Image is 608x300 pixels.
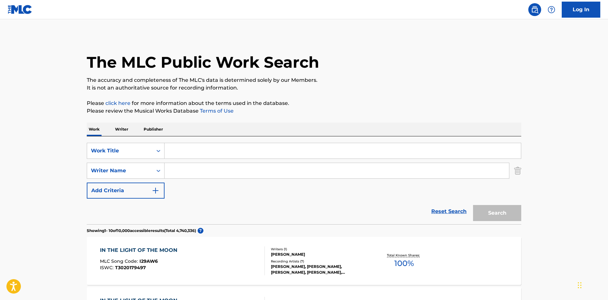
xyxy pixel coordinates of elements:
[115,265,146,270] span: T3020179497
[528,3,541,16] a: Public Search
[199,108,234,114] a: Terms of Use
[91,147,149,155] div: Work Title
[91,167,149,175] div: Writer Name
[387,253,421,258] p: Total Known Shares:
[578,276,582,295] div: Drag
[590,199,608,250] iframe: Resource Center
[87,53,319,72] h1: The MLC Public Work Search
[87,123,102,136] p: Work
[271,264,368,275] div: [PERSON_NAME], [PERSON_NAME], [PERSON_NAME], [PERSON_NAME], [PERSON_NAME]
[87,183,165,199] button: Add Criteria
[113,123,130,136] p: Writer
[87,237,521,285] a: IN THE LIGHT OF THE MOONMLC Song Code:I29AW6ISWC:T3020179497Writers (1)[PERSON_NAME]Recording Art...
[428,204,470,219] a: Reset Search
[514,163,521,179] img: Delete Criterion
[100,246,181,254] div: IN THE LIGHT OF THE MOON
[8,5,32,14] img: MLC Logo
[152,187,159,194] img: 9d2ae6d4665cec9f34b9.svg
[271,252,368,257] div: [PERSON_NAME]
[545,3,558,16] div: Help
[87,143,521,224] form: Search Form
[87,84,521,92] p: It is not an authoritative source for recording information.
[87,228,196,234] p: Showing 1 - 10 of 10,000 accessible results (Total 4,740,336 )
[87,76,521,84] p: The accuracy and completeness of The MLC's data is determined solely by our Members.
[87,107,521,115] p: Please review the Musical Works Database
[271,247,368,252] div: Writers ( 1 )
[100,265,115,270] span: ISWC :
[271,259,368,264] div: Recording Artists ( 7 )
[576,269,608,300] iframe: Chat Widget
[139,258,158,264] span: I29AW6
[548,6,555,13] img: help
[105,100,130,106] a: click here
[198,228,203,234] span: ?
[142,123,165,136] p: Publisher
[531,6,539,13] img: search
[394,258,414,269] span: 100 %
[562,2,600,18] a: Log In
[100,258,139,264] span: MLC Song Code :
[87,99,521,107] p: Please for more information about the terms used in the database.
